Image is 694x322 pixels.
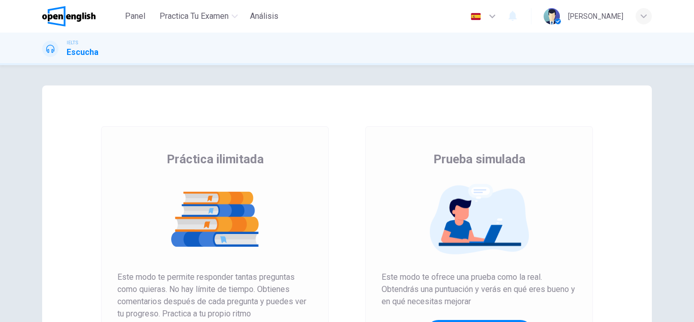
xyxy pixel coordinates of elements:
img: OpenEnglish logo [42,6,96,26]
span: Análisis [250,10,278,22]
span: Prueba simulada [433,151,525,167]
button: Análisis [246,7,282,25]
img: es [469,13,482,20]
span: IELTS [67,39,78,46]
div: [PERSON_NAME] [568,10,623,22]
span: Este modo te ofrece una prueba como la real. Obtendrás una puntuación y verás en qué eres bueno y... [382,271,577,308]
img: Profile picture [544,8,560,24]
a: OpenEnglish logo [42,6,119,26]
h1: Escucha [67,46,99,58]
span: Panel [125,10,145,22]
span: Practica tu examen [160,10,229,22]
button: Panel [119,7,151,25]
button: Practica tu examen [155,7,242,25]
span: Práctica ilimitada [167,151,264,167]
span: Este modo te permite responder tantas preguntas como quieras. No hay límite de tiempo. Obtienes c... [117,271,312,320]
